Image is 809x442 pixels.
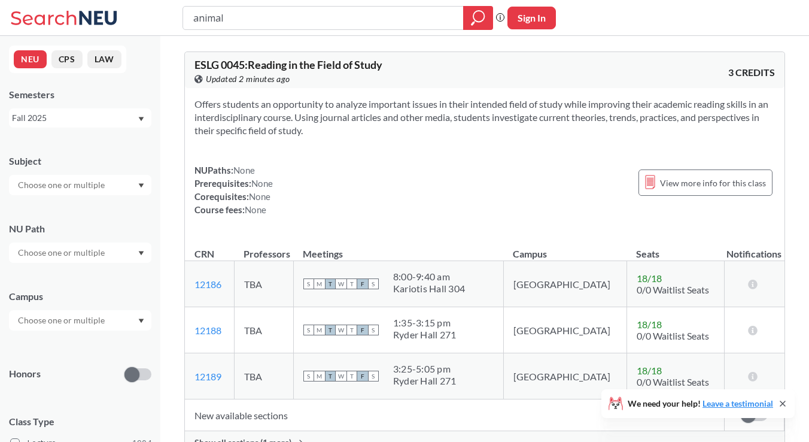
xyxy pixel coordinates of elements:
span: S [368,325,379,335]
a: 12188 [194,325,221,336]
th: Campus [503,235,626,261]
td: TBA [234,261,293,307]
div: CRN [194,247,214,261]
button: NEU [14,50,47,68]
span: M [314,325,325,335]
span: 3 CREDITS [728,66,775,79]
span: View more info for this class [660,175,766,190]
span: Class Type [9,415,151,428]
td: [GEOGRAPHIC_DATA] [503,261,626,307]
span: We need your help! [628,399,773,408]
td: [GEOGRAPHIC_DATA] [503,307,626,353]
div: 8:00 - 9:40 am [393,271,465,283]
div: 1:35 - 3:15 pm [393,317,457,329]
th: Meetings [293,235,503,261]
span: T [346,278,357,289]
th: Seats [626,235,724,261]
span: None [249,191,270,202]
div: Kariotis Hall 304 [393,283,465,295]
div: Ryder Hall 271 [393,329,457,341]
a: Leave a testimonial [702,398,773,408]
input: Choose one or multiple [12,246,112,260]
span: F [357,325,368,335]
svg: Dropdown arrow [138,319,144,323]
span: 0/0 Waitlist Seats [637,376,709,387]
span: None [251,178,273,189]
button: Sign In [507,7,556,29]
div: Semesters [9,88,151,101]
svg: Dropdown arrow [138,117,144,122]
input: Class, professor, course number, "phrase" [192,8,455,28]
svg: Dropdown arrow [138,183,144,188]
div: Dropdown arrow [9,243,151,263]
span: S [303,325,314,335]
section: Offers students an opportunity to analyze important issues in their intended field of study while... [194,98,775,137]
a: 12186 [194,278,221,290]
div: Subject [9,155,151,168]
a: 12189 [194,371,221,382]
td: New available sections [185,399,724,431]
span: None [233,165,255,175]
span: 18 / 18 [637,273,662,284]
span: None [245,204,266,215]
div: magnifying glass [463,6,493,30]
span: S [303,371,314,382]
td: TBA [234,353,293,399]
span: W [336,278,346,289]
th: Notifications [724,235,784,261]
span: T [325,325,336,335]
input: Choose one or multiple [12,313,112,328]
svg: Dropdown arrow [138,251,144,256]
div: Fall 2025Dropdown arrow [9,108,151,128]
span: F [357,371,368,382]
span: S [368,278,379,289]
td: [GEOGRAPHIC_DATA] [503,353,626,399]
span: T [346,371,357,382]
span: M [314,371,325,382]
span: T [325,278,336,289]
p: Honors [9,367,41,381]
div: Dropdown arrow [9,310,151,331]
div: NU Path [9,222,151,235]
th: Professors [234,235,293,261]
td: TBA [234,307,293,353]
svg: magnifying glass [471,10,485,26]
span: S [368,371,379,382]
div: NUPaths: Prerequisites: Corequisites: Course fees: [194,164,273,216]
span: W [336,371,346,382]
span: ESLG 0045 : Reading in the Field of Study [194,58,382,71]
div: Fall 2025 [12,111,137,125]
span: T [346,325,357,335]
span: T [325,371,336,382]
span: W [336,325,346,335]
button: LAW [87,50,121,68]
div: Campus [9,290,151,303]
input: Choose one or multiple [12,178,112,192]
span: M [314,278,325,289]
span: Updated 2 minutes ago [206,72,290,86]
span: 18 / 18 [637,365,662,376]
div: Ryder Hall 271 [393,375,457,387]
div: Dropdown arrow [9,175,151,195]
div: 3:25 - 5:05 pm [393,363,457,375]
span: S [303,278,314,289]
span: 0/0 Waitlist Seats [637,330,709,341]
button: CPS [51,50,83,68]
span: 18 / 18 [637,319,662,330]
span: 0/0 Waitlist Seats [637,284,709,295]
span: F [357,278,368,289]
